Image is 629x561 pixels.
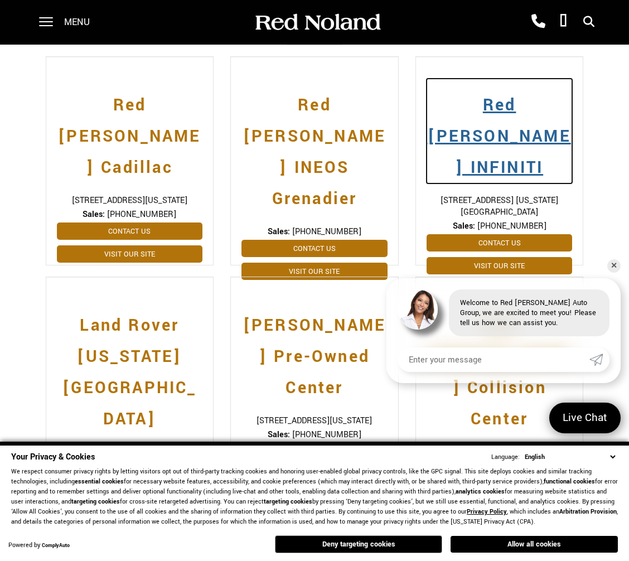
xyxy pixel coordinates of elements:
strong: analytics cookies [456,487,505,496]
a: Visit Our Site [427,257,573,274]
img: Agent profile photo [398,289,438,330]
button: Allow all cookies [451,536,618,553]
a: ComplyAuto [42,542,70,549]
span: [PHONE_NUMBER] [477,220,546,232]
a: Visit Our Site [241,263,388,280]
div: Powered by [8,542,70,549]
a: Red [PERSON_NAME] Cadillac [57,79,203,183]
strong: essential cookies [75,477,124,486]
span: [STREET_ADDRESS] [US_STATE][GEOGRAPHIC_DATA] [427,195,573,218]
strong: targeting cookies [264,497,312,506]
a: Red [PERSON_NAME] INEOS Grenadier [241,79,388,215]
span: [PHONE_NUMBER] [107,209,176,220]
strong: Sales: [83,209,105,220]
select: Language Select [522,452,618,462]
a: [PERSON_NAME] Pre-Owned Center [241,299,388,404]
span: [PHONE_NUMBER] [292,429,361,441]
strong: Arbitration Provision [559,507,617,516]
a: Visit Our Site [57,245,203,263]
a: Contact Us [57,223,203,240]
strong: Sales: [453,220,475,232]
div: Language: [491,454,520,461]
a: Submit [589,347,609,372]
div: Welcome to Red [PERSON_NAME] Auto Group, we are excited to meet you! Please tell us how we can as... [449,289,609,336]
a: Live Chat [549,403,621,433]
span: [PHONE_NUMBER] [292,226,361,238]
strong: Sales: [268,226,290,238]
span: [STREET_ADDRESS][US_STATE] [57,195,203,206]
strong: functional cookies [544,477,595,486]
a: Contact Us [241,240,388,257]
span: Your Privacy & Cookies [11,451,95,463]
a: Contact Us [427,234,573,252]
img: Red Noland Auto Group [253,13,381,32]
a: Red [PERSON_NAME] INFINITI [427,79,573,183]
p: We respect consumer privacy rights by letting visitors opt out of third-party tracking cookies an... [11,467,618,527]
input: Enter your message [398,347,589,372]
a: Privacy Policy [467,507,507,516]
span: [STREET_ADDRESS][US_STATE] [241,415,388,427]
span: Live Chat [557,410,613,425]
a: Land Rover [US_STATE][GEOGRAPHIC_DATA] [57,299,203,435]
button: Deny targeting cookies [275,535,442,553]
strong: Sales: [268,429,290,441]
strong: targeting cookies [71,497,120,506]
